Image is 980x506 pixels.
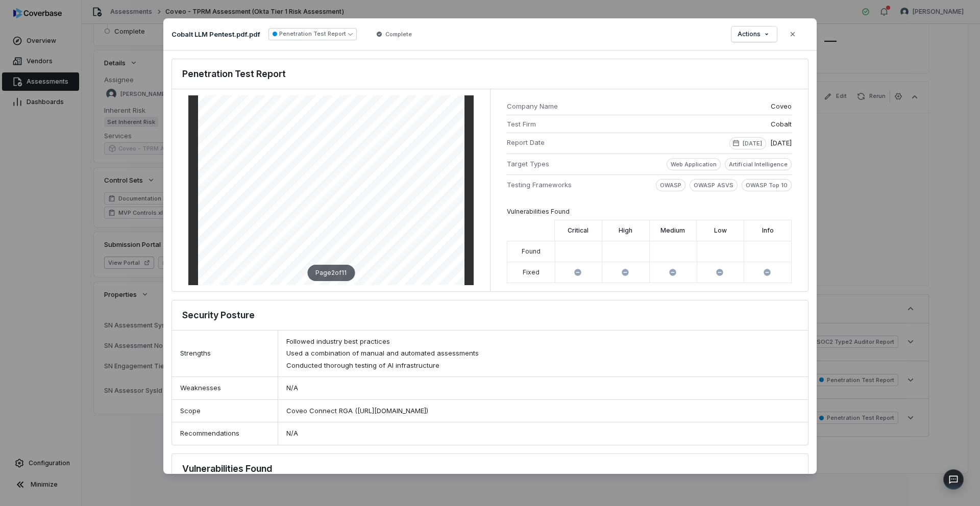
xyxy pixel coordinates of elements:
[507,138,572,147] span: Report Date
[731,27,777,42] button: Actions
[743,139,762,147] p: [DATE]
[385,30,412,38] span: Complete
[714,226,727,235] label: Low
[770,138,792,149] span: [DATE]
[172,422,278,445] div: Recommendations
[182,462,272,475] h3: Vulnerabilities Found
[762,226,774,235] label: Info
[660,226,685,235] label: Medium
[694,181,733,189] p: OWASP ASVS
[172,400,278,422] div: Scope
[278,377,808,399] div: N/A
[771,119,792,129] span: Cobalt
[286,348,800,359] div: Used a combination of manual and automated assessments
[172,331,278,377] div: Strengths
[771,102,792,111] span: Coveo
[507,208,570,215] span: Vulnerabilities Found
[286,337,800,347] div: Followed industry best practices
[746,181,788,189] p: OWASP Top 10
[172,377,278,399] div: Weaknesses
[278,400,808,422] div: Coveo Connect RGA ([URL][DOMAIN_NAME])
[307,265,355,281] div: Page 2 of 11
[507,159,572,168] span: Target Types
[268,28,357,40] button: Penetration Test Report
[182,67,286,81] h3: Penetration Test Report
[507,180,572,189] span: Testing Frameworks
[671,160,717,168] p: Web Application
[507,102,572,111] span: Company Name
[171,30,260,39] p: Cobalt LLM Pentest.pdf.pdf
[729,160,788,168] p: Artificial Intelligence
[523,268,540,276] div: Fixed
[182,309,255,322] h3: Security Posture
[619,226,632,235] label: High
[507,119,572,129] span: Test Firm
[660,181,681,189] p: OWASP
[738,30,761,38] span: Actions
[522,247,541,256] div: Found
[278,422,808,445] div: N/A
[286,361,800,371] div: Conducted thorough testing of AI infrastructure
[568,226,589,235] label: Critical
